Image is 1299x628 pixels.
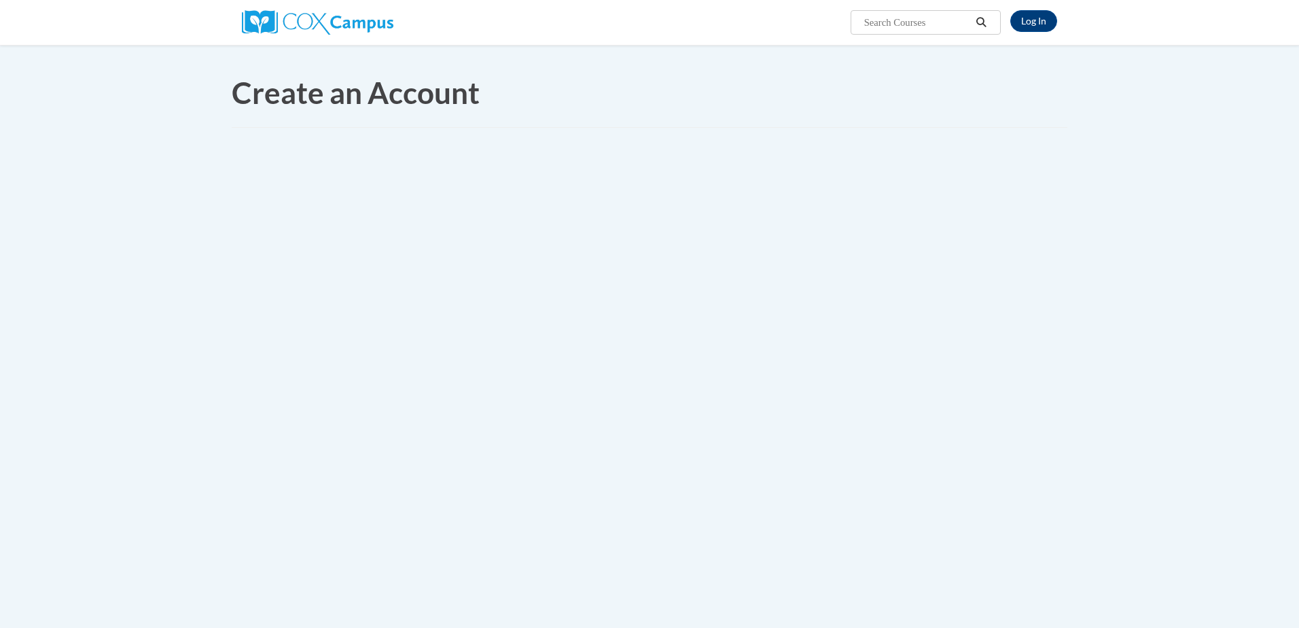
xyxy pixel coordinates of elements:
a: Cox Campus [242,16,393,27]
img: Cox Campus [242,10,393,35]
span: Create an Account [232,75,480,110]
input: Search Courses [863,14,972,31]
i:  [976,18,988,28]
button: Search [972,14,992,31]
a: Log In [1010,10,1057,32]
